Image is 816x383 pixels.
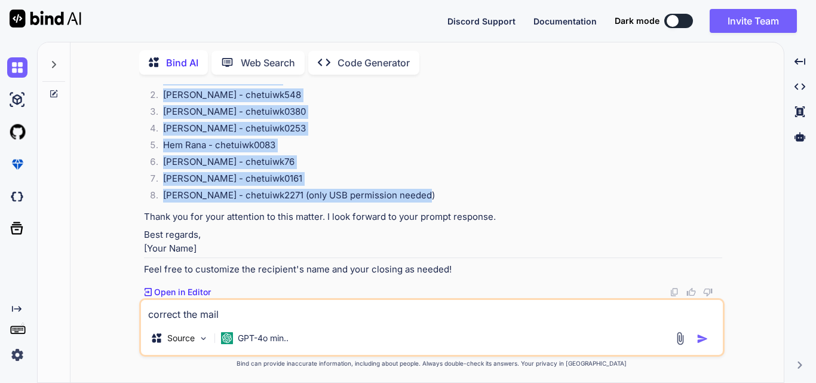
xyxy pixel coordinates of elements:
img: copy [670,287,679,297]
p: Bind can provide inaccurate information, including about people. Always double-check its answers.... [139,359,725,368]
li: [PERSON_NAME] - chetuiwk0380 [154,105,722,122]
img: ai-studio [7,90,27,110]
p: Bind AI [166,56,198,70]
p: Best regards, [Your Name] [144,228,722,255]
span: Documentation [533,16,597,26]
img: icon [697,333,708,345]
p: Web Search [241,56,295,70]
img: attachment [673,332,687,345]
li: [PERSON_NAME] - chetuiwk2271 (only USB permission needed) [154,189,722,206]
p: GPT-4o min.. [238,332,289,344]
img: like [686,287,696,297]
img: Bind AI [10,10,81,27]
span: Dark mode [615,15,659,27]
p: Open in Editor [154,286,211,298]
img: dislike [703,287,713,297]
img: settings [7,345,27,365]
li: Hem Rana - chetuiwk0083 [154,139,722,155]
li: [PERSON_NAME] - chetuiwk0161 [154,172,722,189]
img: Pick Models [198,333,208,344]
li: [PERSON_NAME] - chetuiwk0253 [154,122,722,139]
img: githubLight [7,122,27,142]
p: Code Generator [338,56,410,70]
img: chat [7,57,27,78]
img: GPT-4o mini [221,332,233,344]
p: Feel free to customize the recipient's name and your closing as needed! [144,263,722,277]
button: Documentation [533,15,597,27]
img: darkCloudIdeIcon [7,186,27,207]
li: [PERSON_NAME] - chetuiwk76 [154,155,722,172]
span: Discord Support [447,16,516,26]
p: Thank you for your attention to this matter. I look forward to your prompt response. [144,210,722,224]
button: Discord Support [447,15,516,27]
li: [PERSON_NAME] - chetuiwk548 [154,88,722,105]
button: Invite Team [710,9,797,33]
p: Source [167,332,195,344]
img: premium [7,154,27,174]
